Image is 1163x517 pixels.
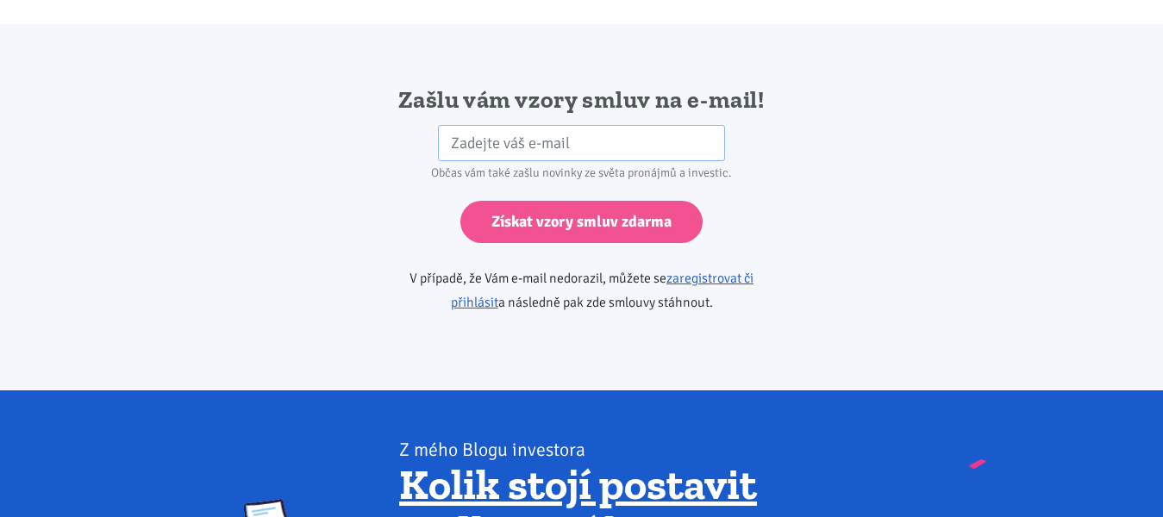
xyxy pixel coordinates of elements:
[360,161,803,185] div: Občas vám také zašlu novinky ze světa pronájmů a investic.
[460,201,703,243] input: Získat vzory smluv zdarma
[360,84,803,115] h2: Zašlu vám vzory smluv na e-mail!
[399,438,919,462] div: Z mého Blogu investora
[360,266,803,315] p: V případě, že Vám e-mail nedorazil, můžete se a následně pak zde smlouvy stáhnout.
[438,125,725,162] input: Zadejte váš e-mail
